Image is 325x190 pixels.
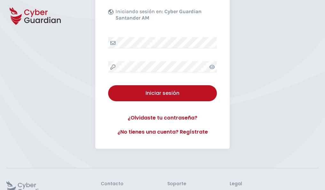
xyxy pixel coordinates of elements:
a: ¿Olvidaste tu contraseña? [108,114,217,122]
h3: Contacto [101,181,123,187]
a: ¿No tienes una cuenta? Regístrate [108,128,217,136]
div: Iniciar sesión [113,89,212,97]
button: Iniciar sesión [108,85,217,101]
h3: Legal [230,181,319,187]
h3: Soporte [167,181,186,187]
